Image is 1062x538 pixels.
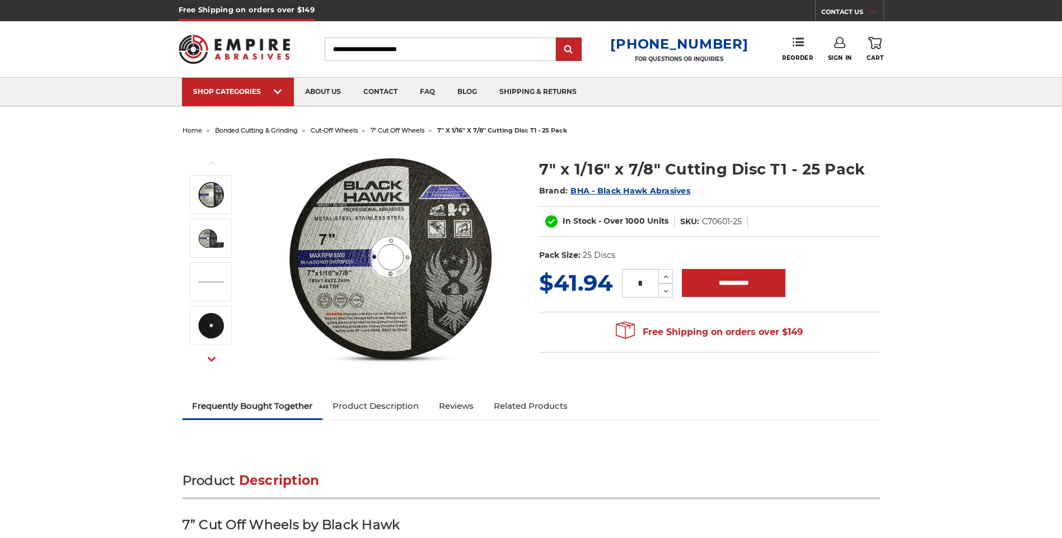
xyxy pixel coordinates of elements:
span: $41.94 [539,269,613,296]
span: Sign In [828,54,852,62]
a: Cart [867,37,883,62]
a: about us [294,78,352,106]
h1: 7" x 1/16" x 7/8" Cutting Disc T1 - 25 Pack [539,158,880,180]
a: 7" cut off wheels [371,126,424,134]
span: Cart [867,54,883,62]
dt: SKU: [680,216,699,228]
a: BHA - Black Hawk Abrasives [570,186,690,196]
a: blog [446,78,488,106]
a: faq [409,78,446,106]
a: contact [352,78,409,106]
dt: Pack Size: [539,249,581,261]
a: cut-off wheels [311,126,358,134]
a: Reviews [429,394,484,418]
a: shipping & returns [488,78,588,106]
a: Frequently Bought Together [183,394,323,418]
img: 1/16" thick x 7 inch diameter cut off wheel [197,268,225,296]
img: 7 x 1/16 x 7/8 abrasive cut off wheel [278,147,502,370]
span: Units [647,216,668,226]
span: In Stock [563,216,596,226]
span: Reorder [782,54,813,62]
button: Next [198,347,225,371]
span: - Over [598,216,623,226]
p: FOR QUESTIONS OR INQUIRIES [610,55,748,63]
img: 7 inch cut off wheels [197,224,225,252]
span: Product [183,473,235,488]
img: BHA 7 inch cutting disc back [197,312,225,339]
span: Free Shipping on orders over $149 [616,321,803,343]
span: Description [239,473,320,488]
a: Reorder [782,37,813,61]
a: CONTACT US [821,6,883,21]
span: Brand: [539,186,568,196]
a: Related Products [484,394,578,418]
dd: C70601-25 [702,216,742,228]
a: bonded cutting & grinding [215,126,298,134]
img: Empire Abrasives [179,27,291,71]
strong: 7” Cut Off Wheels by Black Hawk [183,517,400,532]
a: home [183,126,202,134]
span: 7" x 1/16" x 7/8" cutting disc t1 - 25 pack [437,126,567,134]
span: 1000 [625,216,645,226]
dd: 25 Discs [583,249,615,261]
a: Product Description [322,394,429,418]
button: Previous [198,151,225,175]
img: 7 x 1/16 x 7/8 abrasive cut off wheel [197,181,225,209]
div: SHOP CATEGORIES [193,87,283,96]
input: Submit [558,39,580,61]
a: [PHONE_NUMBER] [610,36,748,52]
